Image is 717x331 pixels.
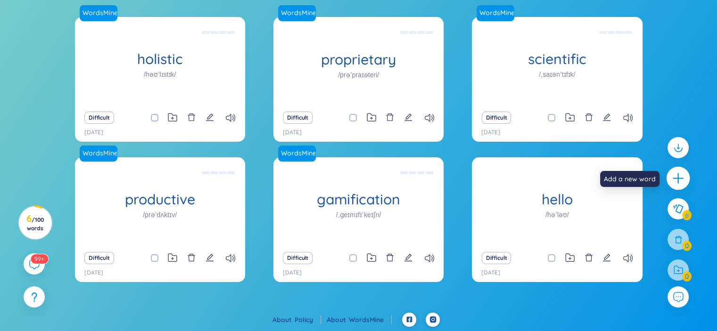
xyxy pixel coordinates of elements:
span: edit [206,253,214,262]
a: WordsMine [278,5,320,21]
a: WordsMine [80,145,121,161]
button: edit [602,251,611,265]
h1: /prəˈdʌktɪv/ [143,210,177,220]
h1: /ˌɡeɪmɪfɪˈkeɪʃn/ [336,210,381,220]
h1: hello [472,191,642,208]
button: Difficult [482,252,511,264]
button: edit [206,251,214,265]
span: delete [187,113,196,121]
p: [DATE] [283,128,302,137]
h1: /həˈləʊ/ [545,210,569,220]
span: edit [602,113,611,121]
button: delete [585,111,593,124]
sup: 574 [31,254,48,264]
h1: gamification [273,191,444,208]
a: WordsMine [80,5,121,21]
p: [DATE] [481,128,500,137]
button: Difficult [283,252,313,264]
div: Add a new word [600,171,659,187]
div: About [272,315,321,325]
h3: 6 [25,215,46,232]
button: delete [585,251,593,265]
button: Difficult [283,112,313,124]
p: [DATE] [283,268,302,277]
a: WordsMine [349,315,392,324]
button: edit [206,111,214,124]
h1: /prəˈpraɪəteri/ [338,69,379,80]
span: / 100 words [27,216,44,232]
button: delete [187,111,196,124]
button: delete [386,251,394,265]
a: WordsMine [476,8,515,17]
button: Difficult [84,112,114,124]
button: delete [386,111,394,124]
button: delete [187,251,196,265]
a: WordsMine [277,8,317,17]
h1: scientific [472,51,642,67]
a: WordsMine [79,148,118,158]
span: edit [602,253,611,262]
a: Policy [295,315,321,324]
span: delete [386,113,394,121]
h1: proprietary [273,51,444,67]
a: WordsMine [277,148,317,158]
a: WordsMine [278,145,320,161]
h1: holistic [75,51,245,67]
h1: productive [75,191,245,208]
span: delete [386,253,394,262]
span: delete [585,113,593,121]
p: [DATE] [481,268,500,277]
h1: /həʊˈlɪstɪk/ [144,69,176,80]
h1: /ˌsaɪənˈtɪfɪk/ [539,69,575,80]
a: WordsMine [79,8,118,17]
button: edit [404,111,412,124]
span: edit [404,253,412,262]
button: Difficult [482,112,511,124]
p: [DATE] [84,268,103,277]
button: edit [602,111,611,124]
span: delete [585,253,593,262]
span: edit [404,113,412,121]
span: delete [187,253,196,262]
button: edit [404,251,412,265]
p: [DATE] [84,128,103,137]
span: edit [206,113,214,121]
div: About [327,315,392,325]
span: plus [672,172,685,185]
button: Difficult [84,252,114,264]
a: WordsMine [477,5,518,21]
